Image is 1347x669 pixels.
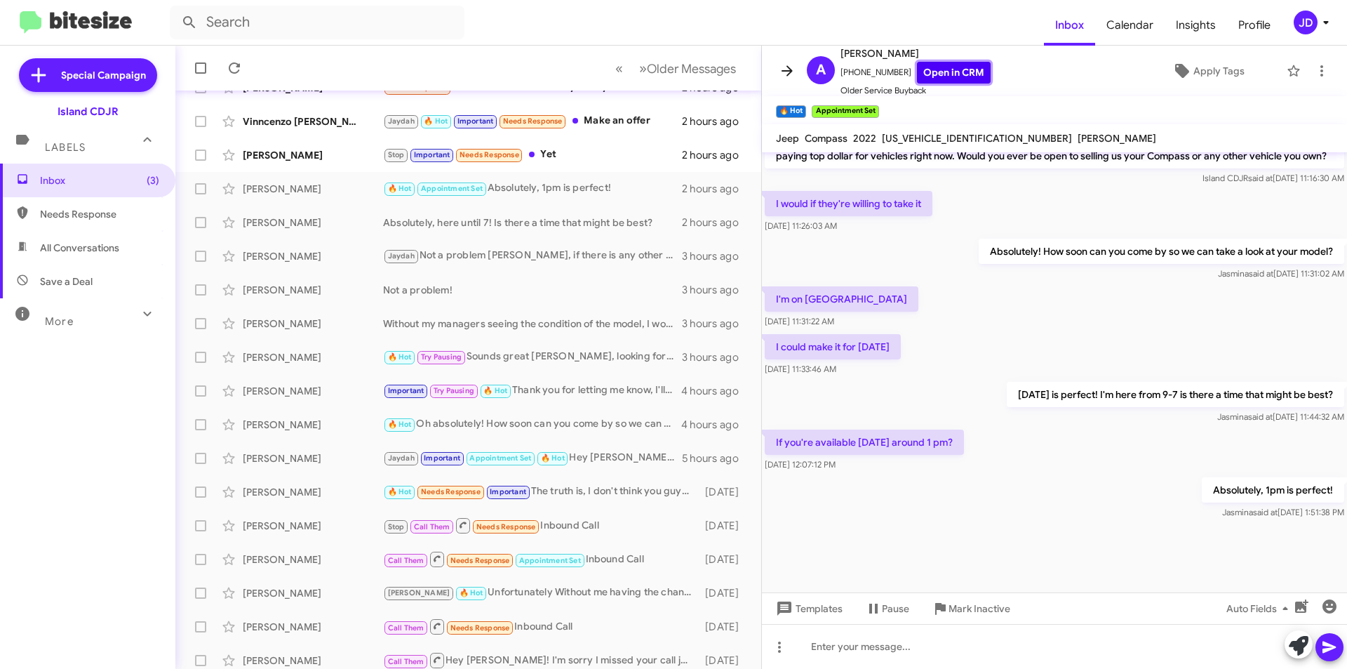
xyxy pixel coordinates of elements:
span: All Conversations [40,241,119,255]
span: 2022 [853,132,876,145]
span: [DATE] 11:26:03 AM [765,220,837,231]
div: Thank you for letting me know, I'll update our records! Is there any other model you were looking... [383,383,681,399]
span: Auto Fields [1226,596,1294,621]
span: Call Them [388,657,424,666]
span: Call Them [388,623,424,632]
span: [PHONE_NUMBER] [840,62,991,84]
div: [DATE] [698,654,750,668]
div: [DATE] [698,485,750,499]
p: I'm on [GEOGRAPHIC_DATA] [765,286,918,312]
div: [PERSON_NAME] [243,249,383,263]
span: Jeep [776,132,799,145]
div: [PERSON_NAME] [243,182,383,196]
div: [PERSON_NAME] [243,350,383,364]
span: Jasmina [DATE] 1:51:38 PM [1222,507,1344,517]
span: 🔥 Hot [388,487,412,496]
span: Jasmina [DATE] 11:31:02 AM [1218,268,1344,279]
div: [PERSON_NAME] [243,451,383,465]
div: [PERSON_NAME] [243,552,383,567]
span: said at [1248,173,1273,183]
div: [PERSON_NAME] [243,283,383,297]
div: Absolutely, 1pm is perfect! [383,180,682,197]
span: A [816,59,826,81]
small: Appointment Set [812,105,878,118]
div: [DATE] [698,586,750,600]
div: [PERSON_NAME] [243,654,383,668]
span: Needs Response [450,556,510,565]
span: Needs Response [476,522,536,531]
div: [PERSON_NAME] [243,148,383,162]
button: Apply Tags [1136,58,1280,84]
span: Stop [388,150,405,159]
a: Inbox [1044,5,1095,46]
p: I could make it for [DATE] [765,334,901,359]
span: 🔥 Hot [388,184,412,193]
span: Apply Tags [1193,58,1245,84]
span: More [45,315,74,328]
span: Mark Inactive [949,596,1010,621]
div: Inbound Call [383,517,698,534]
span: [PERSON_NAME] [840,45,991,62]
a: Open in CRM [917,62,991,84]
span: Templates [773,596,843,621]
button: Mark Inactive [920,596,1021,621]
button: Pause [854,596,920,621]
span: (3) [147,173,159,187]
span: Important [414,150,450,159]
p: If you're available [DATE] around 1 pm? [765,430,964,455]
input: Search [170,6,464,39]
span: Needs Response [421,487,481,496]
button: JD [1282,11,1332,34]
div: 3 hours ago [682,350,750,364]
div: [PERSON_NAME] [243,620,383,634]
span: Call Them [414,522,450,531]
span: Compass [805,132,847,145]
div: Make an offer [383,113,682,129]
button: Templates [762,596,854,621]
span: Appointment Set [469,453,531,463]
div: The truth is, I don't think you guys will give me anything close to 40,000 [383,484,698,500]
div: [PERSON_NAME] [243,384,383,398]
div: Not a problem! [383,283,682,297]
span: Pause [882,596,909,621]
span: Jaydah [388,117,415,126]
span: 🔥 Hot [388,420,412,429]
a: Special Campaign [19,58,157,92]
span: Needs Response [40,207,159,221]
span: said at [1249,268,1273,279]
a: Calendar [1095,5,1165,46]
span: [DATE] 12:07:12 PM [765,459,836,470]
span: Jaydah [388,251,415,260]
div: Island CDJR [58,105,119,119]
a: Insights [1165,5,1227,46]
span: [US_VEHICLE_IDENTIFICATION_NUMBER] [882,132,1072,145]
span: 🔥 Hot [460,588,483,597]
div: [DATE] [698,552,750,567]
span: [DATE] 11:33:46 AM [765,364,836,374]
span: Important [424,453,460,463]
p: Absolutely! How soon can you come by so we can take a look at your model? [979,239,1344,264]
button: Auto Fields [1215,596,1305,621]
small: 🔥 Hot [776,105,806,118]
span: Needs Response [503,117,563,126]
div: Vinncenzo [PERSON_NAME] [243,114,383,128]
div: Not a problem [PERSON_NAME], if there is any other vehicle you were looking to sell or if you mig... [383,248,682,264]
span: Appointment Set [519,556,581,565]
span: Important [490,487,526,496]
div: Yet [383,147,682,163]
button: Next [631,54,744,83]
span: Older Messages [647,61,736,77]
a: Profile [1227,5,1282,46]
span: Jasmina [DATE] 11:44:32 AM [1217,411,1344,422]
span: 🔥 Hot [388,352,412,362]
div: [PERSON_NAME] [243,216,383,230]
div: 2 hours ago [682,148,750,162]
span: » [639,60,647,77]
div: [DATE] [698,519,750,533]
p: [DATE] is perfect! I'm here from 9-7 is there a time that might be best? [1007,382,1344,407]
span: Labels [45,141,86,154]
span: Inbox [40,173,159,187]
span: Try Pausing [421,352,462,362]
